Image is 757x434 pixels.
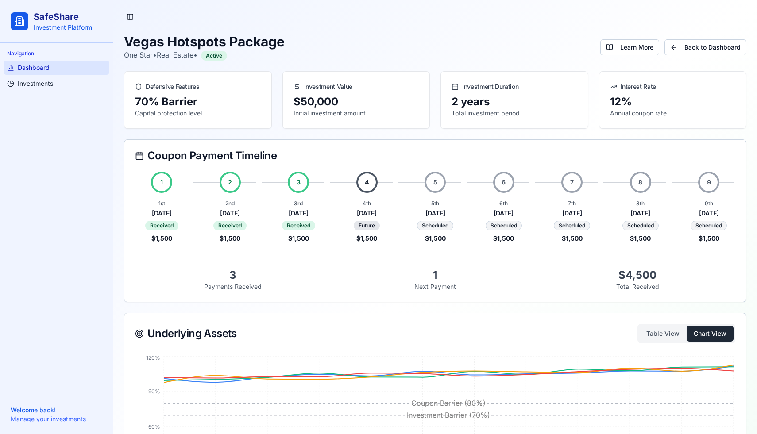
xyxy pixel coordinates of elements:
div: 7 [561,172,583,193]
div: Underlying Assets [135,328,237,339]
h1: Vegas Hotspots Package [124,34,285,50]
p: Manage your investments [11,415,102,423]
div: 9 [698,172,719,193]
div: $ 1,500 [682,234,735,243]
div: 6 [493,172,514,193]
div: Scheduled [691,221,727,230]
div: Scheduled [417,221,453,230]
p: One Star • Real Estate • [124,50,285,61]
div: Active [201,51,227,61]
div: Received [282,221,315,230]
div: 3 [288,172,309,193]
div: 2 [220,172,241,193]
div: Received [213,221,247,230]
div: Investment Value [294,82,419,91]
div: 4 [356,172,378,193]
p: Initial investment amount [294,109,419,118]
div: $ 50,000 [294,95,419,109]
a: Back to Dashboard [664,39,746,55]
div: $ 1,500 [204,234,257,243]
div: 12% [610,95,736,109]
div: 70% Barrier [135,95,261,109]
tspan: 60% [148,423,160,430]
div: 3rd [272,200,325,207]
div: $ 1,500 [340,234,394,243]
div: Total Received [540,282,735,291]
span: Dashboard [18,63,50,72]
div: [DATE] [272,209,325,218]
div: Coupon Payment Timeline [135,150,735,161]
div: $ 1,500 [272,234,325,243]
div: $ 1,500 [614,234,667,243]
div: 1st [135,200,188,207]
div: $ 4,500 [540,268,735,282]
tspan: Investment Barrier (70%) [407,411,490,419]
div: [DATE] [204,209,257,218]
button: Chart View [687,326,734,342]
div: 8th [614,200,667,207]
div: 1 [337,268,533,282]
div: Defensive Features [135,82,261,91]
div: Scheduled [486,221,522,230]
div: 8 [630,172,651,193]
div: 3 [135,268,330,282]
div: 2nd [204,200,257,207]
div: Scheduled [622,221,659,230]
div: [DATE] [340,209,394,218]
div: Scheduled [554,221,590,230]
tspan: 120% [146,354,160,361]
div: 5th [409,200,462,207]
div: [DATE] [614,209,667,218]
button: Table View [639,326,687,342]
div: Future [354,221,380,230]
h1: SafeShare [34,11,92,23]
a: Investments [4,77,109,91]
tspan: 90% [148,388,160,395]
p: Investment Platform [34,23,92,32]
p: Total investment period [452,109,577,118]
div: 4th [340,200,394,207]
div: [DATE] [545,209,599,218]
div: 6th [477,200,530,207]
div: 1 [151,172,172,193]
div: $ 1,500 [409,234,462,243]
tspan: Coupon Barrier (80%) [411,399,486,407]
div: $ 1,500 [135,234,188,243]
div: 9th [682,200,735,207]
div: $ 1,500 [545,234,599,243]
div: Payments Received [135,282,330,291]
div: Interest Rate [610,82,736,91]
span: Investments [18,79,53,88]
div: [DATE] [477,209,530,218]
p: Annual coupon rate [610,109,736,118]
p: Welcome back! [11,406,102,415]
div: 7th [545,200,599,207]
div: 5 [425,172,446,193]
a: Dashboard [4,61,109,75]
div: Navigation [4,46,109,61]
div: Received [145,221,178,230]
button: Learn More [600,39,659,55]
div: 2 years [452,95,577,109]
div: $ 1,500 [477,234,530,243]
div: Investment Duration [452,82,577,91]
div: [DATE] [409,209,462,218]
div: Next Payment [337,282,533,291]
p: Capital protection level [135,109,261,118]
div: [DATE] [682,209,735,218]
div: [DATE] [135,209,188,218]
